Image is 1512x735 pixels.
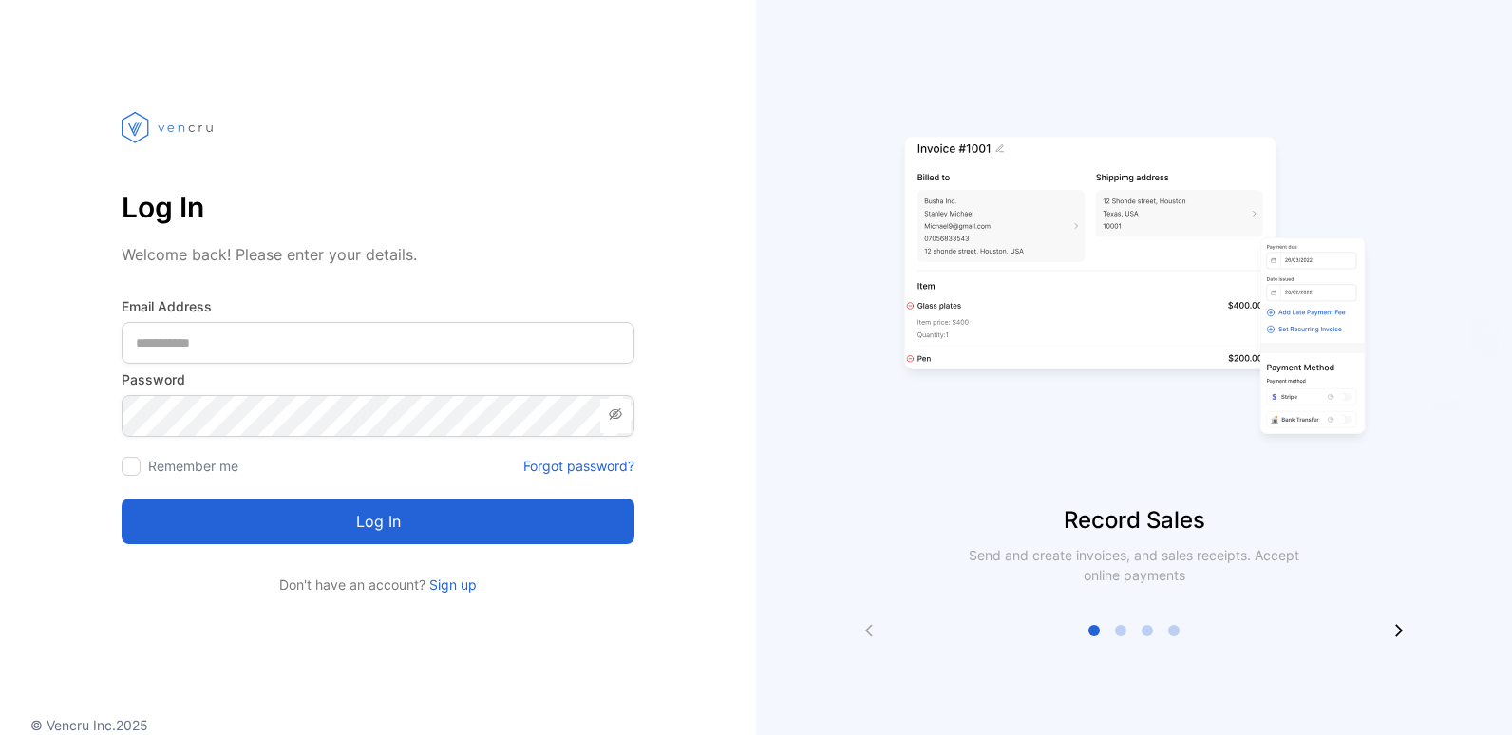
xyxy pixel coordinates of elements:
label: Password [122,369,634,389]
p: Record Sales [756,503,1512,537]
p: Log In [122,184,634,230]
p: Don't have an account? [122,575,634,594]
img: slider image [897,76,1371,503]
p: Send and create invoices, and sales receipts. Accept online payments [952,545,1316,585]
a: Forgot password? [523,456,634,476]
button: Log in [122,499,634,544]
a: Sign up [425,576,477,593]
img: vencru logo [122,76,217,179]
label: Remember me [148,458,238,474]
p: Welcome back! Please enter your details. [122,243,634,266]
label: Email Address [122,296,634,316]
